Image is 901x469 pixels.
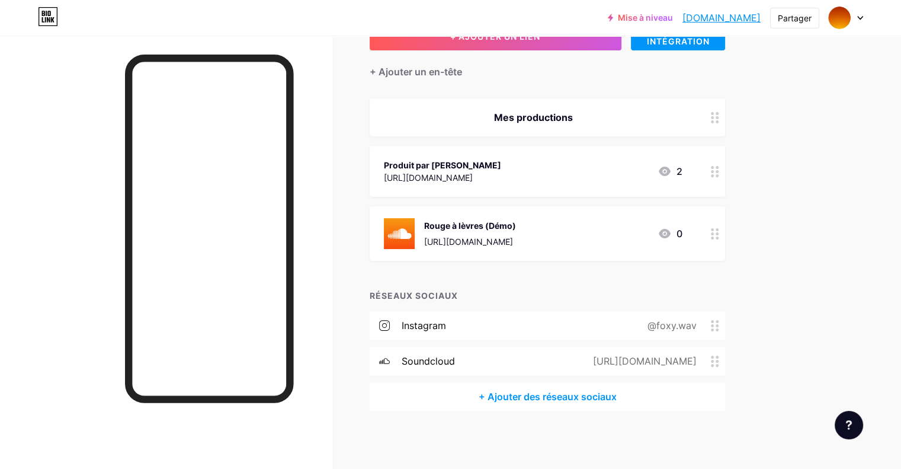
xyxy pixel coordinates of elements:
a: [DOMAIN_NAME] [682,11,761,25]
font: 2 [676,165,682,177]
font: Instagram [402,320,446,331]
font: Mes productions [494,111,573,123]
font: [URL][DOMAIN_NAME] [424,237,513,247]
img: Noko Doubis [828,7,851,29]
font: + Ajouter des réseaux sociaux [479,391,617,403]
font: [DOMAIN_NAME] [682,12,761,24]
font: [URL][DOMAIN_NAME] [384,173,473,183]
font: Partager [778,13,812,23]
font: + AJOUTER INTÉGRATION [646,26,709,46]
font: [URL][DOMAIN_NAME] [593,355,697,367]
font: Rouge à lèvres (Démo) [424,221,516,231]
font: Mise à niveau [618,12,673,23]
font: Produit par [PERSON_NAME] [384,160,501,170]
font: + AJOUTER UN LIEN [450,31,540,42]
font: Soundcloud [402,355,455,367]
font: 0 [676,228,682,240]
font: + Ajouter un en-tête [370,66,462,78]
font: @foxy.wav [647,320,697,331]
button: + AJOUTER UN LIEN [370,22,621,50]
font: RÉSEAUX SOCIAUX [370,291,458,301]
img: Rouge à lèvres (Démo) [384,218,415,249]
